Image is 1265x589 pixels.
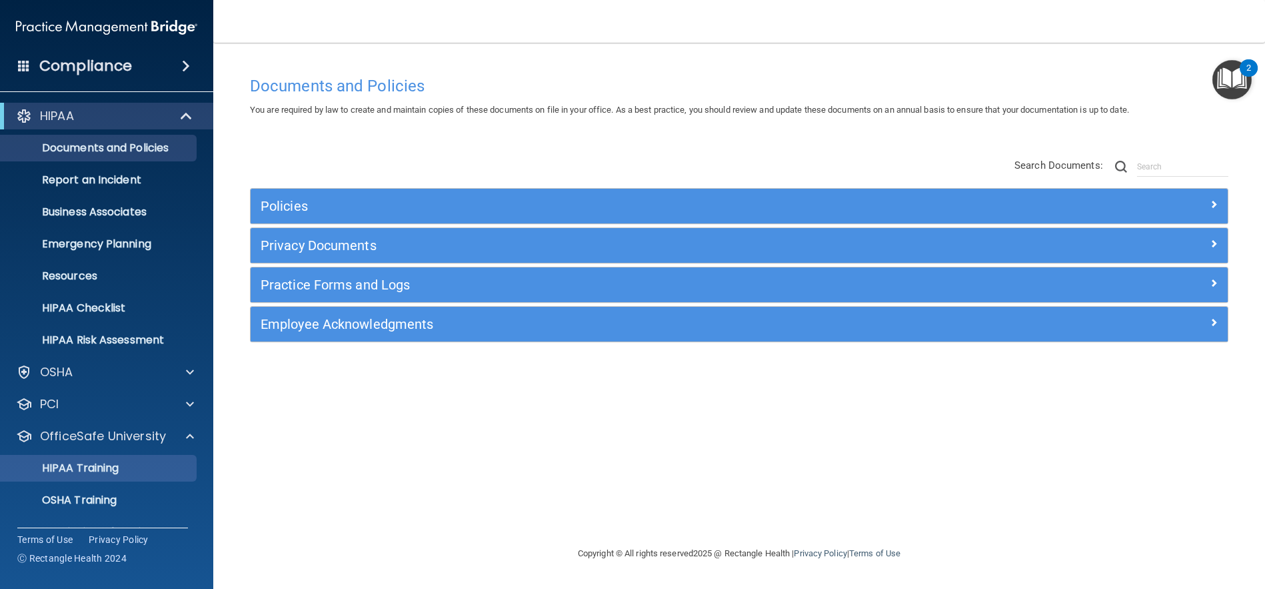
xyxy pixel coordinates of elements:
[261,195,1218,217] a: Policies
[1014,159,1103,171] span: Search Documents:
[16,428,194,444] a: OfficeSafe University
[17,533,73,546] a: Terms of Use
[261,277,974,292] h5: Practice Forms and Logs
[1246,68,1251,85] div: 2
[9,237,191,251] p: Emergency Planning
[261,274,1218,296] a: Practice Forms and Logs
[1034,494,1249,548] iframe: Drift Widget Chat Controller
[261,235,1218,256] a: Privacy Documents
[794,548,846,558] a: Privacy Policy
[16,364,194,380] a: OSHA
[89,533,149,546] a: Privacy Policy
[261,317,974,332] h5: Employee Acknowledgments
[17,552,127,565] span: Ⓒ Rectangle Health 2024
[16,108,193,124] a: HIPAA
[40,364,73,380] p: OSHA
[9,462,119,475] p: HIPAA Training
[250,77,1228,95] h4: Documents and Policies
[849,548,900,558] a: Terms of Use
[261,199,974,213] h5: Policies
[9,494,117,507] p: OSHA Training
[1212,60,1252,99] button: Open Resource Center, 2 new notifications
[40,396,59,412] p: PCI
[39,57,132,75] h4: Compliance
[1137,157,1228,177] input: Search
[9,334,191,347] p: HIPAA Risk Assessment
[9,269,191,283] p: Resources
[261,238,974,253] h5: Privacy Documents
[9,173,191,187] p: Report an Incident
[9,205,191,219] p: Business Associates
[9,302,191,315] p: HIPAA Checklist
[40,108,74,124] p: HIPAA
[496,532,982,575] div: Copyright © All rights reserved 2025 @ Rectangle Health | |
[250,105,1129,115] span: You are required by law to create and maintain copies of these documents on file in your office. ...
[16,14,197,41] img: PMB logo
[1115,161,1127,173] img: ic-search.3b580494.png
[9,526,191,539] p: Continuing Education
[40,428,166,444] p: OfficeSafe University
[261,314,1218,335] a: Employee Acknowledgments
[16,396,194,412] a: PCI
[9,141,191,155] p: Documents and Policies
